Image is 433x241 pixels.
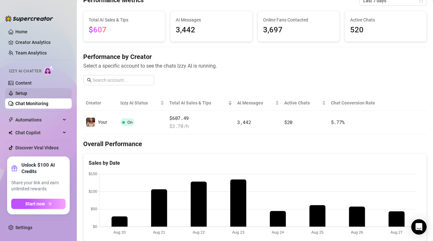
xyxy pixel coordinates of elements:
[176,16,247,23] span: AI Messages
[282,96,328,111] th: Active Chats
[169,114,232,122] span: $607.49
[83,62,427,70] span: Select a specific account to see the chats Izzy AI is running.
[118,96,167,111] th: Izzy AI Status
[169,99,227,106] span: Total AI Sales & Tips
[83,139,427,148] h4: Overall Performance
[176,24,247,36] span: 3,442
[15,80,32,86] a: Content
[8,117,13,122] span: thunderbolt
[11,165,18,171] span: gift
[120,99,159,106] span: Izzy AI Status
[15,37,67,47] a: Creator Analytics
[87,78,92,82] span: search
[83,52,427,61] h4: Performance by Creator
[237,99,274,106] span: AI Messages
[15,225,32,230] a: Settings
[350,16,421,23] span: Active Chats
[5,15,53,22] img: logo-BBDzfeDw.svg
[15,115,61,125] span: Automations
[44,66,54,75] img: AI Chatter
[284,99,321,106] span: Active Chats
[8,130,12,135] img: Chat Copilot
[411,219,427,235] div: Open Intercom Messenger
[21,162,66,175] strong: Unlock $100 AI Credits
[86,118,95,127] img: Your
[89,159,421,167] div: Sales by Date
[15,29,28,34] a: Home
[284,119,293,125] span: 520
[15,145,59,150] a: Discover Viral Videos
[235,96,282,111] th: AI Messages
[47,202,52,206] span: arrow-right
[11,180,66,192] span: Share your link and earn unlimited rewards
[15,101,48,106] a: Chat Monitoring
[83,96,118,111] th: Creator
[9,68,41,74] span: Izzy AI Chatter
[15,128,61,138] span: Chat Copilot
[237,119,251,125] span: 3,442
[98,120,107,125] span: Your
[167,96,235,111] th: Total AI Sales & Tips
[93,77,150,84] input: Search account...
[331,119,345,125] span: 5.77 %
[89,25,107,34] span: $607
[169,122,232,130] span: $ 3.70 /h
[89,16,160,23] span: Total AI Sales & Tips
[15,91,27,96] a: Setup
[350,24,421,36] span: 520
[263,24,334,36] span: 3,697
[263,16,334,23] span: Online Fans Contacted
[328,96,392,111] th: Chat Conversion Rate
[15,50,47,55] a: Team Analytics
[25,201,45,206] span: Start now
[11,199,66,209] button: Start nowarrow-right
[127,120,132,125] span: On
